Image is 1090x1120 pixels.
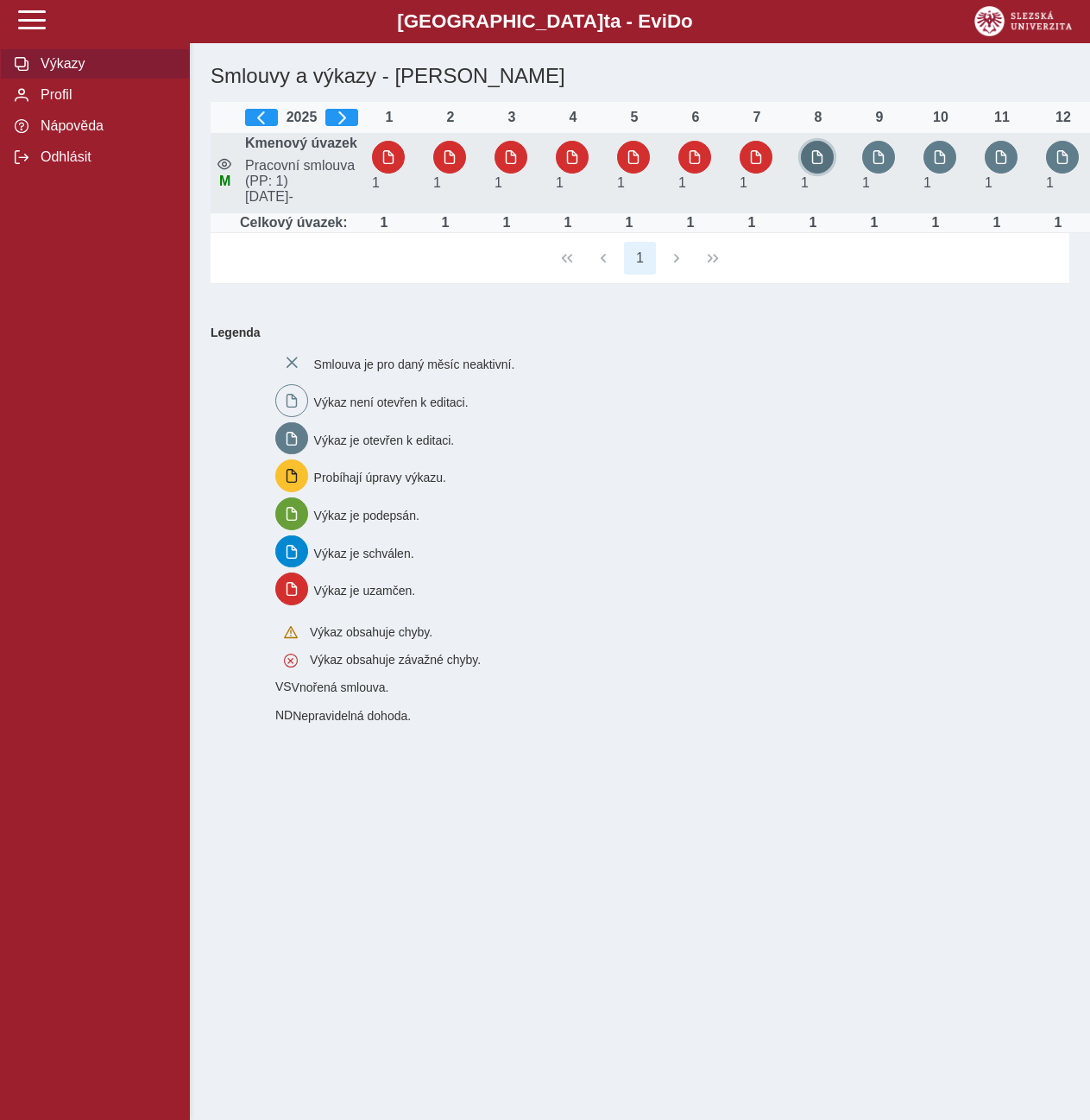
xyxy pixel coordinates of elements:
[556,175,564,190] span: Úvazek : 8 h / den. 40 h / týden.
[433,110,468,125] div: 2
[1046,175,1054,190] span: Úvazek : 8 h / den. 40 h / týden.
[219,174,230,188] span: Údaje souhlasí s údaji v Magionu
[923,110,958,125] div: 10
[35,87,175,103] span: Profil
[862,110,897,125] div: 9
[740,110,774,125] div: 7
[372,110,406,125] div: 1
[1041,215,1075,231] div: Úvazek : 8 h / den. 40 h / týden.
[918,215,953,231] div: Úvazek : 8 h / den. 40 h / týden.
[495,110,529,125] div: 3
[801,110,835,125] div: 8
[1046,110,1081,125] div: 12
[275,708,293,722] span: Smlouva vnořená do kmene
[372,175,380,190] span: Úvazek : 8 h / den. 40 h / týden.
[292,680,389,694] span: Vnořená smlouva.
[862,175,870,190] span: Úvazek : 8 h / den. 40 h / týden.
[310,653,481,667] span: Výkaz obsahuje závažné chyby.
[985,175,992,190] span: Úvazek : 8 h / den. 40 h / týden.
[740,175,747,190] span: Úvazek : 8 h / den. 40 h / týden.
[35,149,175,165] span: Odhlásit
[310,625,432,639] span: Výkaz obsahuje chyby.
[204,57,930,95] h1: Smlouvy a výkazy - [PERSON_NAME]
[428,215,463,231] div: Úvazek : 8 h / den. 40 h / týden.
[35,56,175,72] span: Výkazy
[314,433,455,446] span: Výkaz je otevřen k editaci.
[314,509,419,522] span: Výkaz je podepsán.
[238,213,365,233] td: Celkový úvazek:
[245,136,357,150] b: Kmenový úvazek
[617,175,625,190] span: Úvazek : 8 h / den. 40 h / týden.
[204,319,1062,346] b: Legenda
[217,157,231,171] i: Smlouva je aktivní
[678,175,686,190] span: Úvazek : 8 h / den. 40 h / týden.
[801,175,809,190] span: Úvazek : 8 h / den. 40 h / týden.
[275,680,292,693] span: Smlouva vnořená do kmene
[314,471,446,484] span: Probíhají úpravy výkazu.
[734,215,769,231] div: Úvazek : 8 h / den. 40 h / týden.
[489,215,524,231] div: Úvazek : 8 h / den. 40 h / týden.
[603,10,609,32] span: t
[35,118,175,134] span: Nápověda
[52,10,1038,33] b: [GEOGRAPHIC_DATA] a - Evi
[681,10,693,32] span: o
[923,175,931,190] span: Úvazek : 8 h / den. 40 h / týden.
[314,584,416,598] span: Výkaz je uzamčen.
[314,395,469,409] span: Výkaz není otevřen k editaci.
[985,110,1019,125] div: 11
[367,215,401,231] div: Úvazek : 8 h / den. 40 h / týden.
[556,110,590,125] div: 4
[974,6,1072,36] img: logo_web_su.png
[673,215,708,231] div: Úvazek : 8 h / den. 40 h / týden.
[612,215,646,231] div: Úvazek : 8 h / den. 40 h / týden.
[857,215,892,231] div: Úvazek : 8 h / den. 40 h / týden.
[495,175,502,190] span: Úvazek : 8 h / den. 40 h / týden.
[678,110,713,125] div: 6
[433,175,441,190] span: Úvazek : 8 h / den. 40 h / týden.
[667,10,681,32] span: D
[288,189,293,204] span: -
[314,546,414,560] span: Výkaz je schválen.
[617,110,652,125] div: 5
[796,215,830,231] div: Úvazek : 8 h / den. 40 h / týden.
[314,358,515,371] span: Smlouva je pro daný měsíc neaktivní.
[293,709,411,723] span: Nepravidelná dohoda.
[551,215,585,231] div: Úvazek : 8 h / den. 40 h / týden.
[624,242,657,275] button: 1
[980,215,1014,231] div: Úvazek : 8 h / den. 40 h / týden.
[245,109,358,126] div: 2025
[238,189,365,205] span: [DATE]
[238,158,365,189] span: Pracovní smlouva (PP: 1)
